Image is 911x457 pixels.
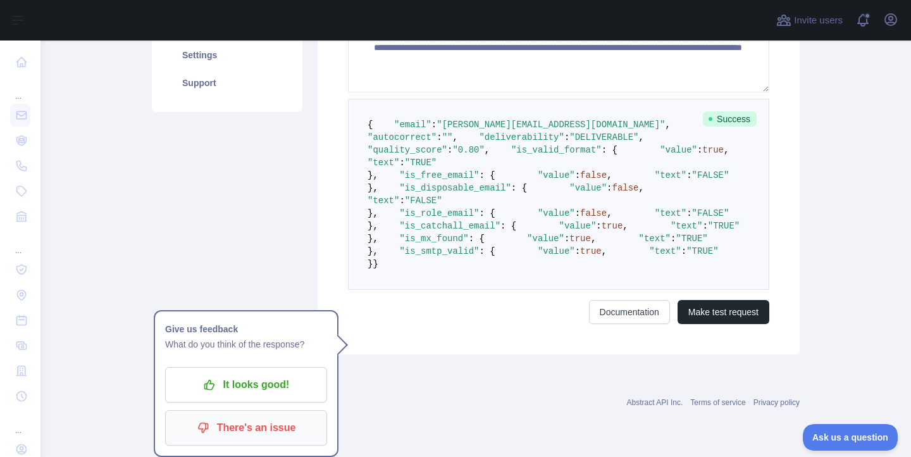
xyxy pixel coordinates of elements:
a: Abstract API Inc. [627,398,683,407]
span: "TRUE" [686,246,718,256]
span: "text" [639,234,671,244]
span: , [452,132,457,142]
span: : [671,234,676,244]
span: , [639,132,644,142]
span: "email" [394,120,431,130]
span: }, [368,234,378,244]
span: , [639,183,644,193]
span: : [399,196,404,206]
span: , [623,221,628,231]
span: , [607,170,612,180]
span: : [575,208,580,218]
span: Success [703,111,757,127]
span: : [607,183,612,193]
span: "is_mx_found" [399,234,468,244]
span: "is_smtp_valid" [399,246,479,256]
span: : { [511,183,527,193]
span: : [447,145,452,155]
span: : { [479,246,495,256]
span: Invite users [794,13,843,28]
p: What do you think of the response? [165,337,327,352]
a: Privacy policy [753,398,800,407]
span: true [602,221,623,231]
span: } [373,259,378,269]
span: false [580,208,607,218]
span: : [596,221,601,231]
a: Documentation [589,300,670,324]
span: "FALSE" [692,170,729,180]
span: : [431,120,437,130]
span: : { [479,170,495,180]
span: { [368,120,373,130]
span: "value" [660,145,697,155]
span: "text" [655,170,686,180]
span: "value" [538,208,575,218]
span: : { [469,234,485,244]
button: Invite users [774,10,845,30]
a: Terms of service [690,398,745,407]
span: "value" [538,246,575,256]
span: "FALSE" [692,208,729,218]
button: Make test request [678,300,769,324]
span: , [724,145,729,155]
span: "is_role_email" [399,208,479,218]
a: Settings [167,41,287,69]
span: "value" [569,183,607,193]
span: true [569,234,591,244]
span: } [368,259,373,269]
span: "TRUE" [676,234,707,244]
span: "TRUE" [708,221,740,231]
div: ... [10,76,30,101]
a: Support [167,69,287,97]
span: : { [602,145,617,155]
span: "TRUE" [405,158,437,168]
span: : { [500,221,516,231]
span: "text" [649,246,681,256]
span: }, [368,246,378,256]
span: }, [368,208,378,218]
span: , [485,145,490,155]
span: "deliverability" [479,132,564,142]
span: "FALSE" [405,196,442,206]
iframe: Toggle Customer Support [803,424,898,451]
span: }, [368,183,378,193]
span: "is_catchall_email" [399,221,500,231]
span: : [686,170,691,180]
span: : [686,208,691,218]
span: "is_free_email" [399,170,479,180]
span: "0.80" [452,145,484,155]
span: "is_valid_format" [511,145,602,155]
span: : [564,132,569,142]
span: : [702,221,707,231]
span: , [607,208,612,218]
span: }, [368,221,378,231]
span: true [580,246,602,256]
span: "value" [527,234,564,244]
span: false [580,170,607,180]
span: , [666,120,671,130]
span: "is_disposable_email" [399,183,511,193]
span: : [575,246,580,256]
div: ... [10,410,30,435]
span: , [591,234,596,244]
span: "autocorrect" [368,132,437,142]
span: "text" [368,196,399,206]
span: "text" [368,158,399,168]
span: "quality_score" [368,145,447,155]
span: "value" [559,221,597,231]
span: : [564,234,569,244]
div: ... [10,230,30,256]
span: "DELIVERABLE" [569,132,638,142]
span: : [575,170,580,180]
span: false [612,183,639,193]
span: "[PERSON_NAME][EMAIL_ADDRESS][DOMAIN_NAME]" [437,120,665,130]
span: : [681,246,686,256]
span: "" [442,132,453,142]
span: : [399,158,404,168]
span: : [437,132,442,142]
span: : [697,145,702,155]
span: "value" [538,170,575,180]
span: : { [479,208,495,218]
span: "text" [671,221,702,231]
span: true [702,145,724,155]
